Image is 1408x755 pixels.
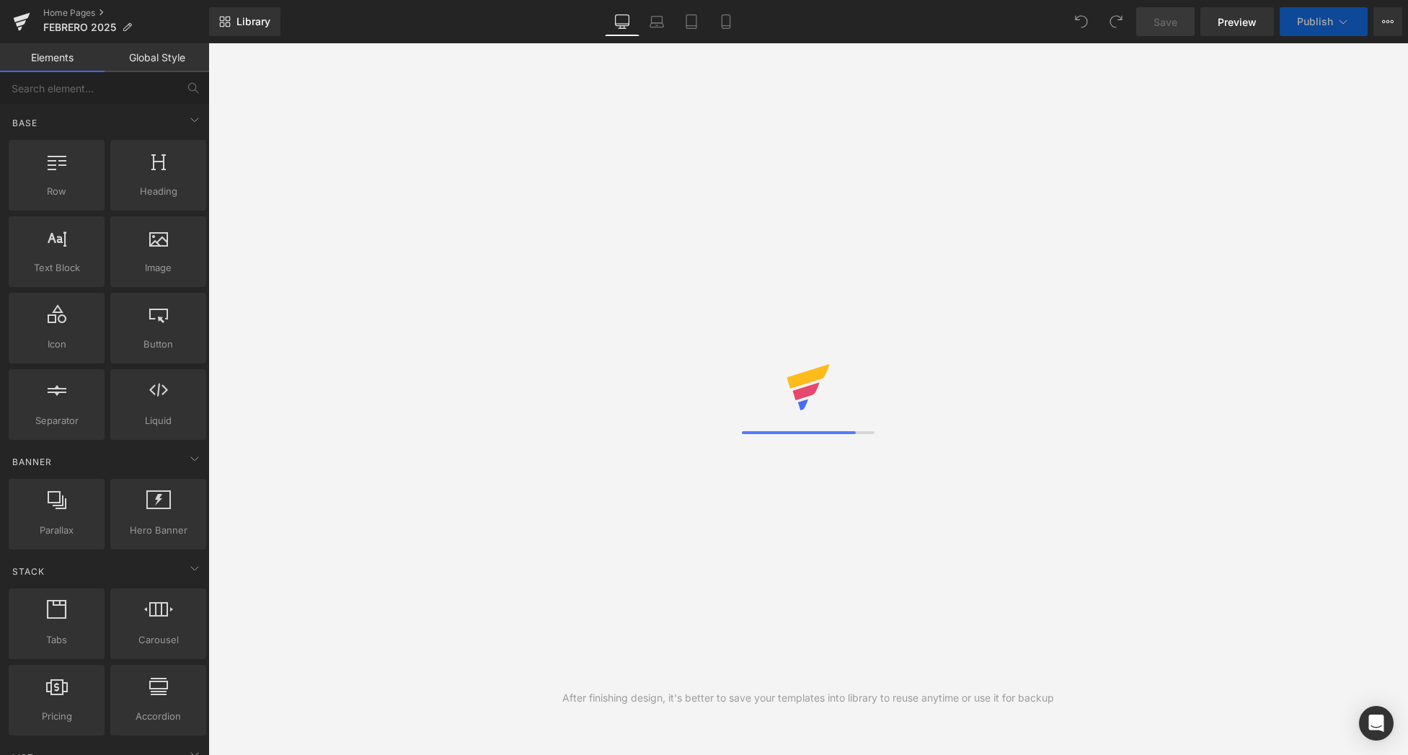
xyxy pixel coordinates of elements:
span: Preview [1218,14,1257,30]
span: Text Block [13,260,100,275]
span: Row [13,184,100,199]
span: Separator [13,413,100,428]
span: Carousel [115,632,202,648]
span: Base [11,116,39,130]
a: New Library [209,7,280,36]
span: Button [115,337,202,352]
span: Banner [11,455,53,469]
span: Heading [115,184,202,199]
a: Preview [1200,7,1274,36]
button: Redo [1102,7,1130,36]
div: Open Intercom Messenger [1359,706,1394,741]
button: Undo [1067,7,1096,36]
span: Pricing [13,709,100,724]
span: Icon [13,337,100,352]
a: Tablet [674,7,709,36]
span: Parallax [13,523,100,538]
button: More [1373,7,1402,36]
span: Library [236,15,270,28]
span: Stack [11,565,46,578]
span: Hero Banner [115,523,202,538]
span: Accordion [115,709,202,724]
span: Tabs [13,632,100,648]
a: Desktop [605,7,639,36]
button: Publish [1280,7,1368,36]
span: Liquid [115,413,202,428]
div: After finishing design, it's better to save your templates into library to reuse anytime or use i... [562,690,1054,706]
a: Laptop [639,7,674,36]
span: Image [115,260,202,275]
span: FEBRERO 2025 [43,22,116,33]
span: Publish [1297,16,1333,27]
span: Save [1154,14,1177,30]
a: Global Style [105,43,209,72]
a: Home Pages [43,7,209,19]
a: Mobile [709,7,743,36]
